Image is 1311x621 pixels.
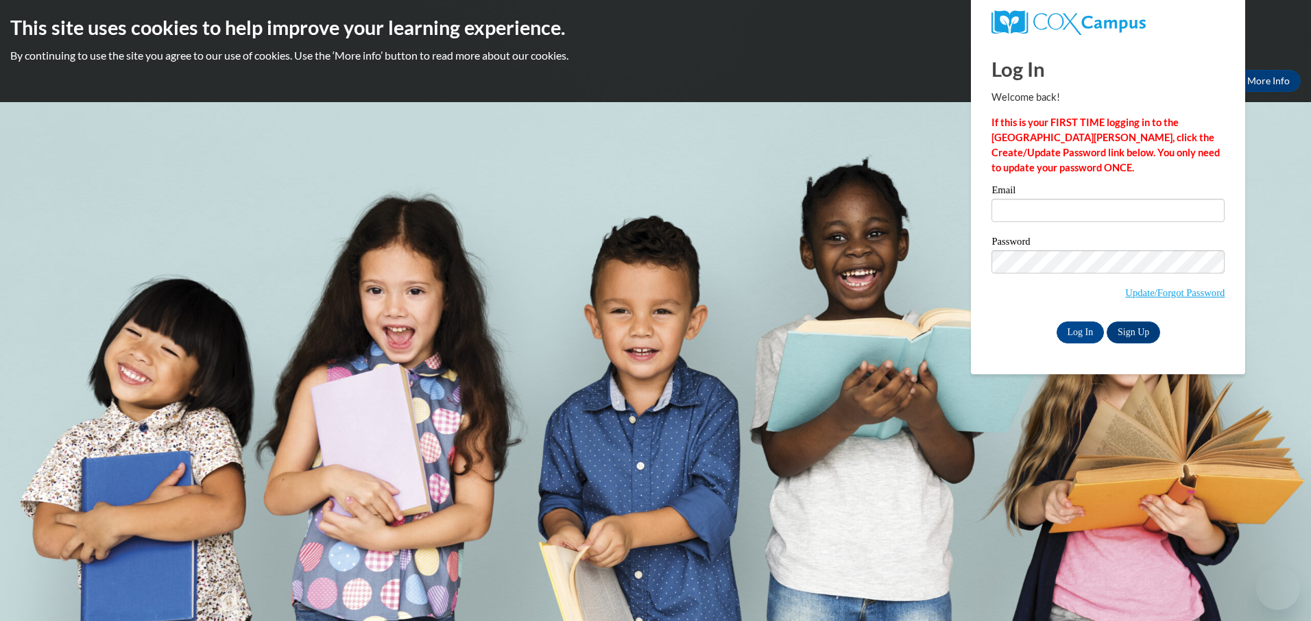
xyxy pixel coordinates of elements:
a: Sign Up [1107,321,1160,343]
p: By continuing to use the site you agree to our use of cookies. Use the ‘More info’ button to read... [10,48,1301,63]
iframe: Button to launch messaging window [1256,566,1300,610]
img: COX Campus [991,10,1145,35]
strong: If this is your FIRST TIME logging in to the [GEOGRAPHIC_DATA][PERSON_NAME], click the Create/Upd... [991,117,1220,173]
a: Update/Forgot Password [1125,287,1225,298]
label: Email [991,185,1225,199]
h2: This site uses cookies to help improve your learning experience. [10,14,1301,41]
h1: Log In [991,55,1225,83]
p: Welcome back! [991,90,1225,105]
input: Log In [1057,321,1105,343]
label: Password [991,236,1225,250]
a: More Info [1236,70,1301,92]
a: COX Campus [991,10,1225,35]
